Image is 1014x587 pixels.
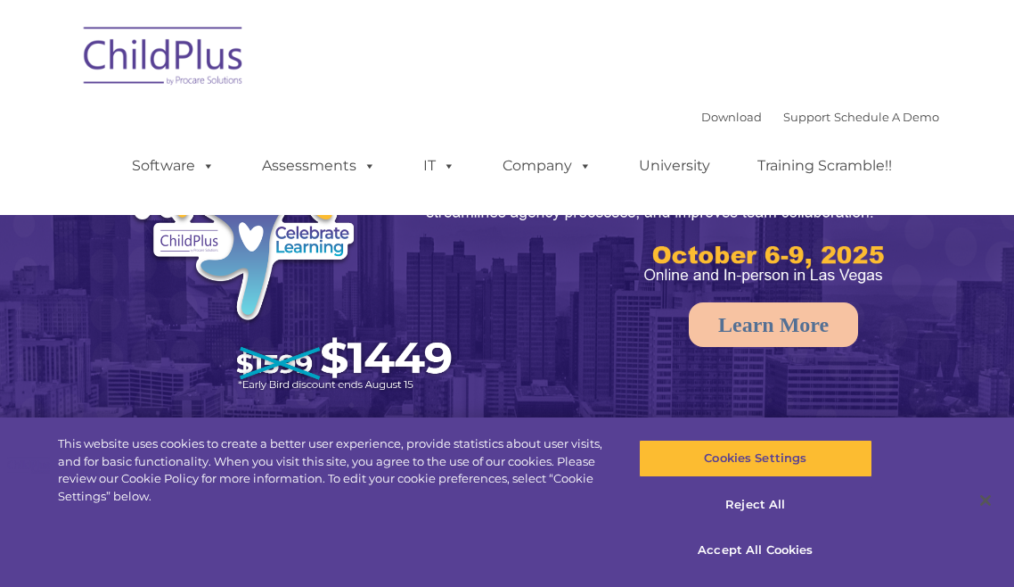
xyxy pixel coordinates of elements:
font: | [701,110,939,124]
button: Reject All [639,486,872,524]
button: Close [966,481,1005,520]
a: Company [485,148,609,184]
a: University [621,148,728,184]
a: Assessments [244,148,394,184]
img: ChildPlus by Procare Solutions [75,14,253,103]
a: Training Scramble!! [740,148,910,184]
a: Download [701,110,762,124]
button: Accept All Cookies [639,532,872,569]
a: Learn More [689,302,858,347]
button: Cookies Settings [639,440,872,477]
div: This website uses cookies to create a better user experience, provide statistics about user visit... [58,435,609,505]
a: Support [783,110,830,124]
a: Schedule A Demo [834,110,939,124]
a: IT [405,148,473,184]
a: Software [114,148,233,184]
